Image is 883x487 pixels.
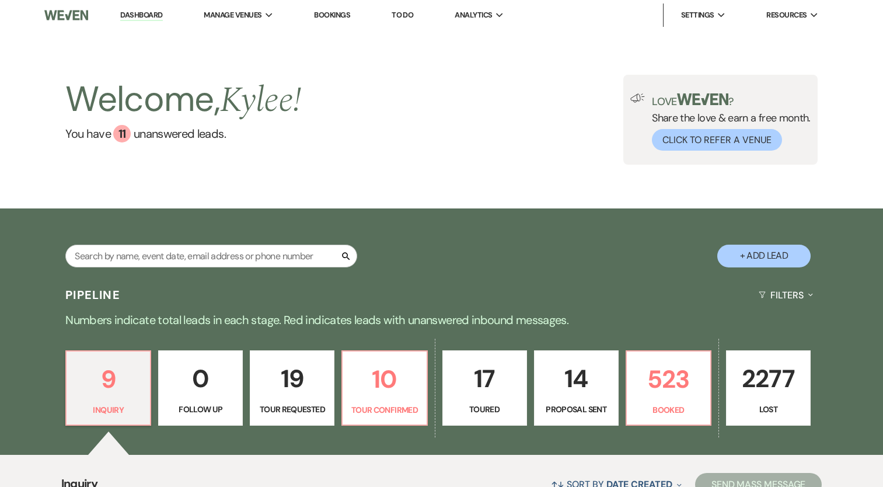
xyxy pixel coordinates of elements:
span: Analytics [455,9,492,21]
p: Numbers indicate total leads in each stage. Red indicates leads with unanswered inbound messages. [22,311,862,329]
img: loud-speaker-illustration.svg [630,93,645,103]
div: Share the love & earn a free month. [645,93,811,151]
h3: Pipeline [65,287,120,303]
p: 0 [166,359,235,398]
p: Lost [734,403,803,416]
p: Tour Requested [257,403,327,416]
a: 19Tour Requested [250,350,334,426]
a: 9Inquiry [65,350,151,426]
span: Kylee ! [220,74,301,127]
a: 0Follow Up [158,350,243,426]
p: Inquiry [74,403,143,416]
p: 523 [634,360,703,399]
button: Filters [754,280,818,311]
p: 2277 [734,359,803,398]
button: + Add Lead [717,245,811,267]
p: Booked [634,403,703,416]
p: 19 [257,359,327,398]
span: Manage Venues [204,9,261,21]
a: To Do [392,10,413,20]
img: Weven Logo [44,3,88,27]
p: 14 [542,359,611,398]
a: You have 11 unanswered leads. [65,125,301,142]
p: Proposal Sent [542,403,611,416]
button: Click to Refer a Venue [652,129,782,151]
a: 523Booked [626,350,711,426]
p: Tour Confirmed [350,403,419,416]
span: Settings [681,9,714,21]
p: 10 [350,360,419,399]
a: 14Proposal Sent [534,350,619,426]
a: 2277Lost [726,350,811,426]
p: Love ? [652,93,811,107]
a: Bookings [314,10,350,20]
p: Toured [450,403,519,416]
p: Follow Up [166,403,235,416]
div: 11 [113,125,131,142]
a: 10Tour Confirmed [341,350,427,426]
p: 9 [74,360,143,399]
a: 17Toured [442,350,527,426]
input: Search by name, event date, email address or phone number [65,245,357,267]
span: Resources [766,9,807,21]
h2: Welcome, [65,75,301,125]
a: Dashboard [120,10,162,21]
p: 17 [450,359,519,398]
img: weven-logo-green.svg [677,93,729,105]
